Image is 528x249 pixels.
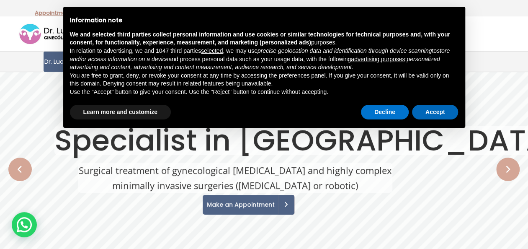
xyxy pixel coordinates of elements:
font: , we may use [223,47,257,54]
font: selected [201,47,223,54]
font: You are free to grant, deny, or revoke your consent at any time by accessing the preferences pane... [70,72,449,87]
font: Learn more and customize [83,109,157,115]
font: store and/or access information on a device [70,47,450,62]
a: Dr. Lucas Minig [44,52,88,72]
font: purposes [311,39,335,46]
font: Make an Appointment [207,200,275,209]
button: selected [201,47,223,55]
font: precise geolocation data and identification through device scanning [258,47,432,54]
font: and process personal data such as your usage data, with the following [168,56,351,62]
font: Surgical treatment of gynecological [MEDICAL_DATA] and highly complex minimally invasive surgerie... [79,164,392,192]
font: Information note [70,16,122,24]
button: Decline [361,105,409,120]
button: Learn more and customize [70,105,171,120]
font: to [432,47,437,54]
font: . [335,39,337,46]
a: Appointment [35,9,72,17]
font: Dr. Lucas Minig [44,57,87,66]
font: Decline [374,109,395,115]
font: In relation to advertising, we and 1047 third parties [70,47,201,54]
button: advertising purposes [351,55,405,64]
font: Accept [425,109,445,115]
font: Use the "Accept" button to give your consent. Use the "Reject" button to continue without accepting. [70,88,329,95]
font: advertising purposes [351,56,405,62]
a: Make an Appointment [203,195,294,215]
font: We and selected third parties collect personal information and use cookies or similar technologie... [70,31,450,46]
font: : [405,56,407,62]
button: Accept [412,105,458,120]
